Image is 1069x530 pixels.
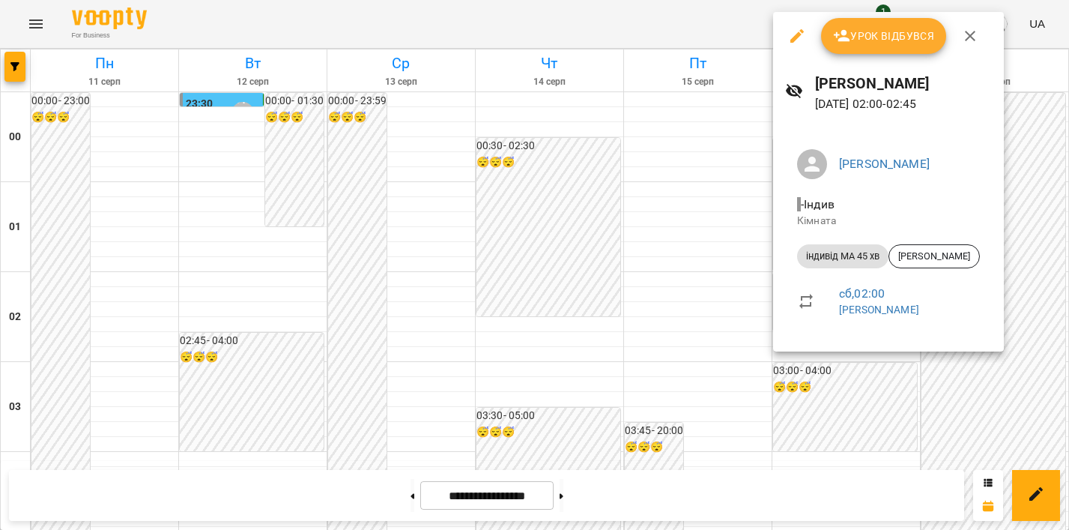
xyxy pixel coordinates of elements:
[797,197,838,211] span: - Індив
[815,95,992,113] p: [DATE] 02:00 - 02:45
[839,157,930,171] a: [PERSON_NAME]
[797,250,888,263] span: індивід МА 45 хв
[889,250,979,263] span: [PERSON_NAME]
[821,18,947,54] button: Урок відбувся
[839,286,885,301] a: сб , 02:00
[815,72,992,95] h6: [PERSON_NAME]
[833,27,935,45] span: Урок відбувся
[839,304,919,316] a: [PERSON_NAME]
[888,244,980,268] div: [PERSON_NAME]
[797,214,980,229] p: Кімната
